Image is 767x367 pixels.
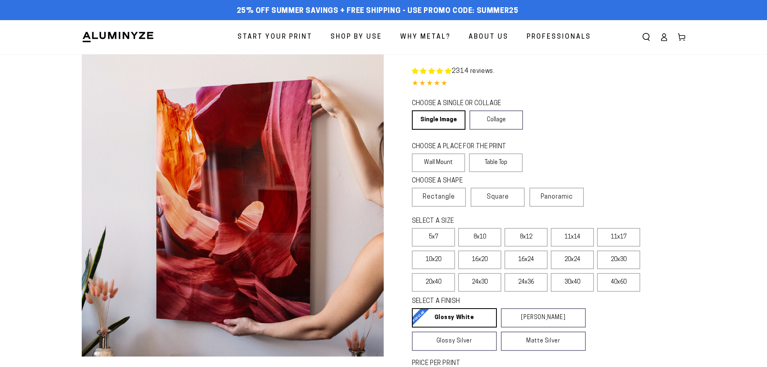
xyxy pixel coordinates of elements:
label: 24x36 [504,273,548,292]
span: Shop By Use [331,31,382,43]
label: 16x20 [458,251,501,269]
label: 16x24 [504,251,548,269]
label: 20x24 [551,251,594,269]
label: Table Top [469,153,523,172]
img: Aluminyze [82,31,154,43]
label: 11x17 [597,228,640,247]
span: Panoramic [541,194,573,200]
legend: SELECT A FINISH [412,297,566,306]
a: Collage [469,110,523,130]
legend: CHOOSE A SHAPE [412,176,517,186]
a: Glossy Silver [412,332,497,351]
a: Single Image [412,110,465,130]
span: Rectangle [423,192,455,202]
label: 20x40 [412,273,455,292]
span: About Us [469,31,509,43]
label: 30x40 [551,273,594,292]
legend: CHOOSE A PLACE FOR THE PRINT [412,142,515,151]
a: Start Your Print [232,27,318,48]
a: [PERSON_NAME] [501,308,586,328]
legend: CHOOSE A SINGLE OR COLLAGE [412,99,516,108]
legend: SELECT A SIZE [412,217,573,226]
a: Professionals [521,27,597,48]
a: Shop By Use [325,27,388,48]
label: 10x20 [412,251,455,269]
span: Why Metal? [400,31,451,43]
span: Square [487,192,509,202]
a: Glossy White [412,308,497,328]
label: 8x12 [504,228,548,247]
span: 25% off Summer Savings + Free Shipping - Use Promo Code: SUMMER25 [237,7,519,16]
a: Why Metal? [394,27,457,48]
label: Wall Mount [412,153,465,172]
label: 8x10 [458,228,501,247]
a: Matte Silver [501,332,586,351]
div: 4.85 out of 5.0 stars [412,78,686,90]
label: 5x7 [412,228,455,247]
label: 20x30 [597,251,640,269]
label: 24x30 [458,273,501,292]
label: 11x14 [551,228,594,247]
summary: Search our site [637,28,655,46]
label: 40x60 [597,273,640,292]
span: Start Your Print [238,31,312,43]
span: Professionals [527,31,591,43]
a: About Us [463,27,515,48]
